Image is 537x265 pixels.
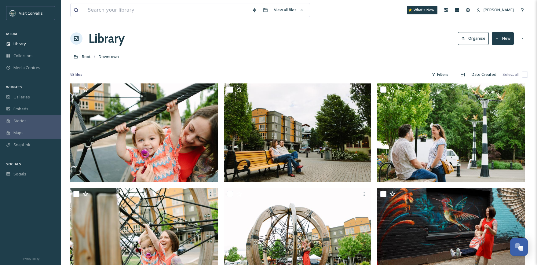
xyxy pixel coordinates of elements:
a: [PERSON_NAME] [473,4,517,16]
span: Maps [13,130,24,136]
span: Select all [502,72,519,77]
span: Galleries [13,94,30,100]
img: visit-corvallis-badge-dark-blue-orange%281%29.png [10,10,16,16]
span: 93 file s [70,72,82,77]
a: Downtown [99,53,119,60]
a: What's New [407,6,437,14]
span: MEDIA [6,31,17,36]
span: Root [82,54,91,59]
a: Root [82,53,91,60]
span: SnapLink [13,142,30,148]
span: Library [13,41,26,47]
span: Stories [13,118,27,124]
div: Filters [429,68,451,80]
span: [PERSON_NAME] [484,7,514,13]
img: Downtown Corvallis Oregon (17).jpg [224,83,371,182]
a: View all files [271,4,307,16]
button: Organise [458,32,489,45]
span: Collections [13,53,34,59]
span: SOCIALS [6,162,21,166]
span: WIDGETS [6,85,22,89]
span: Privacy Policy [22,257,39,261]
a: Privacy Policy [22,255,39,262]
span: Downtown [99,54,119,59]
button: Open Chat [510,238,528,256]
input: Search your library [85,3,249,17]
button: New [492,32,514,45]
img: Downtown Corvallis Oregon (16).jpg [377,83,525,182]
span: Embeds [13,106,28,112]
span: Socials [13,171,26,177]
div: Date Created [469,68,499,80]
img: Downtown Corvallis Oregon (18).jpg [70,83,218,182]
a: Library [89,29,125,48]
span: Visit Corvallis [19,10,43,16]
span: Media Centres [13,65,40,71]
